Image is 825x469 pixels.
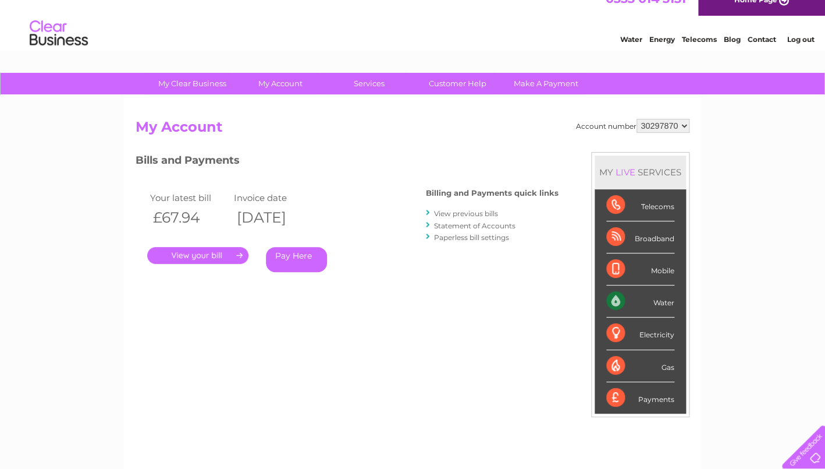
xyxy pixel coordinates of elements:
a: Paperless bill settings [434,233,509,242]
a: Customer Help [410,73,506,94]
div: Electricity [606,318,674,350]
a: Contact [748,50,776,58]
td: Invoice date [231,190,315,206]
a: Telecoms [682,50,717,58]
a: My Clear Business [144,73,240,94]
th: [DATE] [231,206,315,230]
th: £67.94 [147,206,231,230]
div: Account number [576,119,689,133]
div: Gas [606,350,674,382]
a: Services [321,73,417,94]
div: Telecoms [606,189,674,221]
a: My Account [233,73,329,94]
img: logo.png [29,30,88,66]
div: Water [606,285,674,318]
a: Blog [724,50,741,58]
a: Water [620,50,642,58]
a: . [147,247,248,264]
a: Energy [649,50,675,58]
a: Make A Payment [498,73,594,94]
a: 0333 014 3131 [606,6,686,20]
td: Your latest bill [147,190,231,206]
a: Statement of Accounts [434,221,515,230]
div: LIVE [613,167,638,178]
h4: Billing and Payments quick links [426,189,559,198]
h2: My Account [136,119,689,141]
a: Log out [787,50,814,58]
div: Mobile [606,253,674,285]
a: View previous bills [434,209,498,218]
h3: Bills and Payments [136,152,559,172]
div: Payments [606,382,674,414]
div: MY SERVICES [595,156,686,189]
div: Clear Business is a trading name of Verastar Limited (registered in [GEOGRAPHIC_DATA] No. 3667643... [138,6,688,57]
a: Pay Here [266,247,327,272]
div: Broadband [606,221,674,253]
